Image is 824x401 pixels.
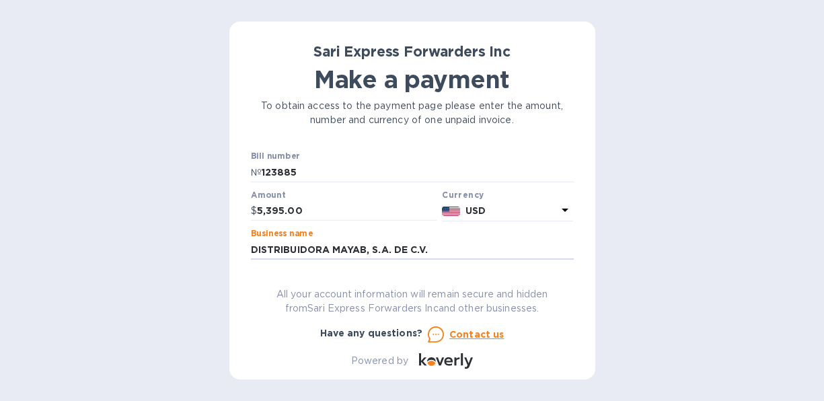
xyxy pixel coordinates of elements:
u: Contact us [449,329,504,340]
label: Amount [251,191,285,199]
p: № [251,166,262,180]
p: $ [251,204,257,218]
b: USD [465,205,486,216]
b: Sari Express Forwarders Inc [313,43,510,60]
h1: Make a payment [251,65,574,94]
p: All your account information will remain secure and hidden from Sari Express Forwarders Inc and o... [251,287,574,316]
input: Enter business name [251,240,574,260]
p: To obtain access to the payment page please enter the amount, number and currency of one unpaid i... [251,99,574,127]
img: USD [442,207,460,216]
label: Business name [251,230,313,238]
input: 0.00 [257,201,437,221]
b: Have any questions? [320,328,423,338]
p: Powered by [351,354,408,368]
input: Enter bill number [262,162,574,182]
label: Bill number [251,153,299,161]
b: Currency [442,190,484,200]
